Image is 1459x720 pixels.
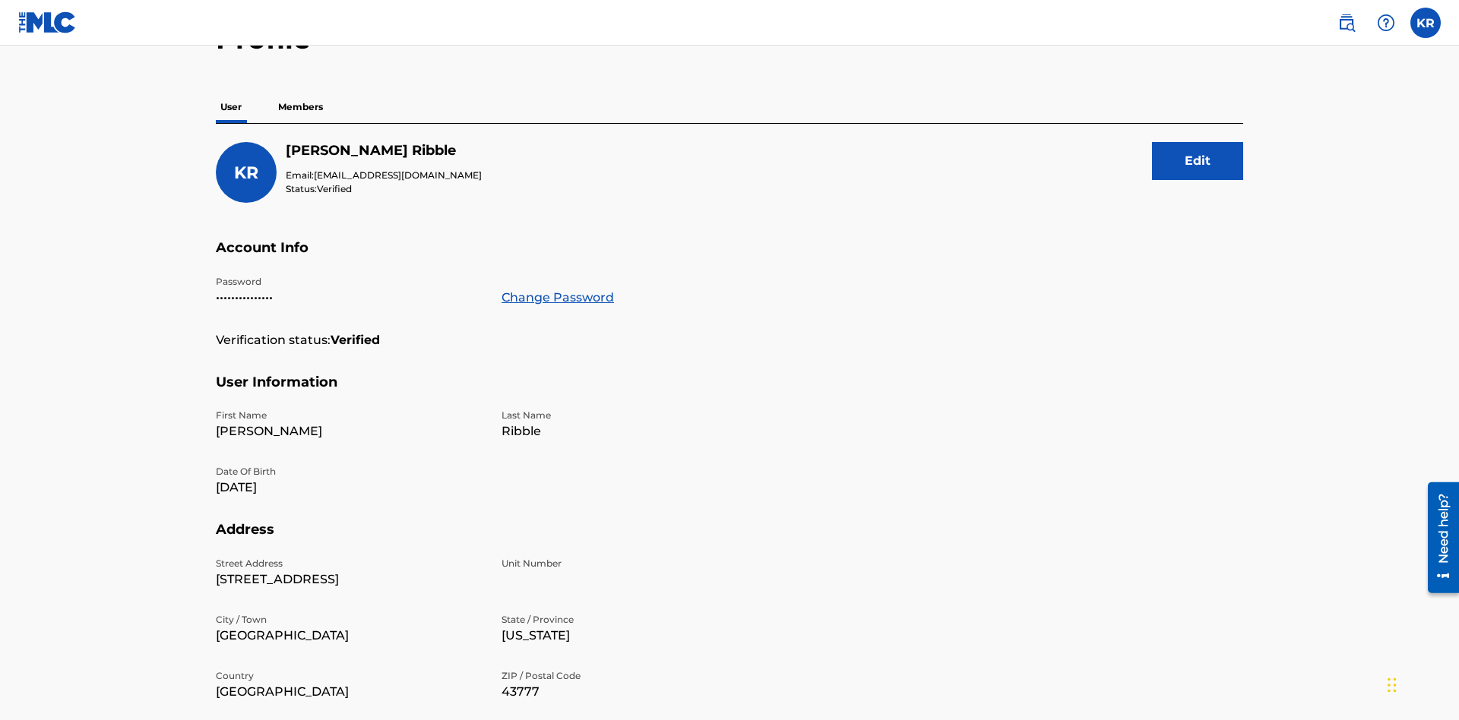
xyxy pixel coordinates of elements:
[216,557,483,570] p: Street Address
[216,613,483,627] p: City / Town
[1416,476,1459,601] iframe: Resource Center
[216,478,483,497] p: [DATE]
[1152,142,1243,180] button: Edit
[216,331,331,349] p: Verification status:
[216,683,483,701] p: [GEOGRAPHIC_DATA]
[286,142,482,159] h5: Krystal Ribble
[216,409,483,422] p: First Name
[216,289,483,307] p: •••••••••••••••
[502,289,614,307] a: Change Password
[502,627,769,645] p: [US_STATE]
[502,683,769,701] p: 43777
[216,91,246,123] p: User
[1377,14,1395,32] img: help
[502,409,769,422] p: Last Name
[216,627,483,645] p: [GEOGRAPHIC_DATA]
[216,521,1243,557] h5: Address
[216,275,483,289] p: Password
[216,465,483,478] p: Date Of Birth
[216,422,483,441] p: [PERSON_NAME]
[317,183,352,194] span: Verified
[286,182,482,196] p: Status:
[216,669,483,683] p: Country
[1388,662,1397,708] div: Drag
[502,557,769,570] p: Unit Number
[234,163,258,183] span: KR
[331,331,380,349] strong: Verified
[216,570,483,589] p: [STREET_ADDRESS]
[274,91,328,123] p: Members
[1331,8,1362,38] a: Public Search
[1410,8,1441,38] div: User Menu
[18,11,77,33] img: MLC Logo
[502,613,769,627] p: State / Province
[216,239,1243,275] h5: Account Info
[502,669,769,683] p: ZIP / Postal Code
[1383,647,1459,720] iframe: Chat Widget
[286,169,482,182] p: Email:
[314,169,482,181] span: [EMAIL_ADDRESS][DOMAIN_NAME]
[216,374,1243,409] h5: User Information
[502,422,769,441] p: Ribble
[1371,8,1401,38] div: Help
[1337,14,1356,32] img: search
